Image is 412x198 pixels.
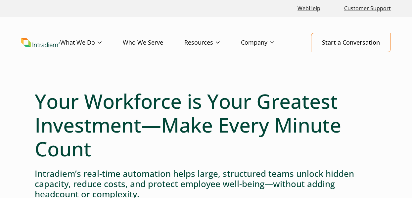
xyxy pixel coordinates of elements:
a: Link opens in a new window [295,1,323,16]
a: What We Do [60,33,123,52]
h1: Your Workforce is Your Greatest Investment—Make Every Minute Count [35,89,377,161]
a: Resources [184,33,241,52]
a: Customer Support [342,1,393,16]
img: Intradiem [21,38,60,47]
a: Who We Serve [123,33,184,52]
a: Link to homepage of Intradiem [21,38,60,47]
a: Start a Conversation [311,33,391,52]
a: Company [241,33,295,52]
